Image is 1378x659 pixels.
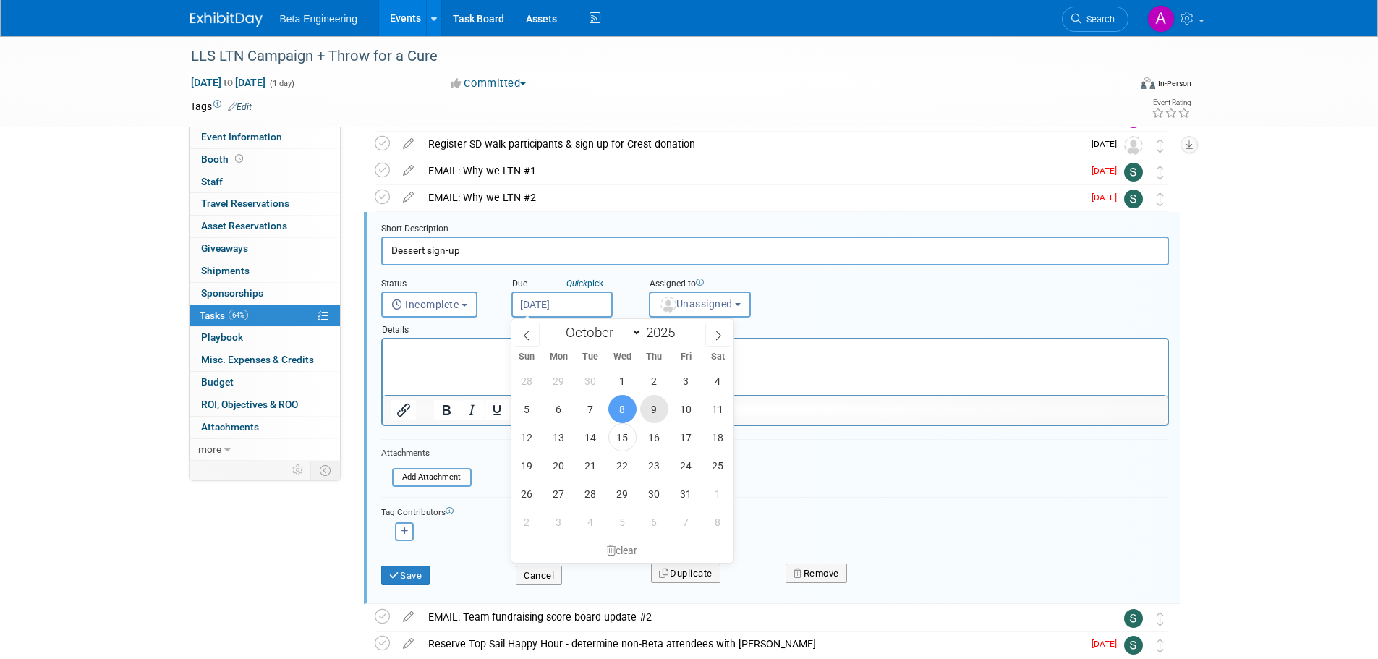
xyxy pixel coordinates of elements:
[672,395,700,423] span: October 10, 2025
[190,349,340,371] a: Misc. Expenses & Credits
[513,480,541,508] span: October 26, 2025
[190,372,340,394] a: Budget
[434,400,459,420] button: Bold
[1092,192,1124,203] span: [DATE]
[201,131,282,143] span: Event Information
[577,508,605,536] span: November 4, 2025
[640,508,668,536] span: November 6, 2025
[190,12,263,27] img: ExhibitDay
[459,400,484,420] button: Italic
[640,423,668,451] span: October 16, 2025
[1092,639,1124,649] span: [DATE]
[201,331,243,343] span: Playbook
[381,223,1169,237] div: Short Description
[606,352,638,362] span: Wed
[1124,190,1143,208] img: Sara Dorsey
[608,451,637,480] span: October 22, 2025
[200,310,248,321] span: Tasks
[640,367,668,395] span: October 2, 2025
[704,480,732,508] span: November 1, 2025
[649,278,830,292] div: Assigned to
[1157,166,1164,179] i: Move task
[190,260,340,282] a: Shipments
[396,637,421,650] a: edit
[651,564,720,584] button: Duplicate
[670,352,702,362] span: Fri
[545,480,573,508] span: October 27, 2025
[511,538,734,563] div: clear
[1152,99,1191,106] div: Event Rating
[268,79,294,88] span: (1 day)
[704,508,732,536] span: November 8, 2025
[543,352,574,362] span: Mon
[1157,139,1164,153] i: Move task
[190,417,340,438] a: Attachments
[577,451,605,480] span: October 21, 2025
[421,632,1083,656] div: Reserve Top Sail Happy Hour - determine non-Beta attendees with [PERSON_NAME]
[1081,14,1115,25] span: Search
[201,197,289,209] span: Travel Reservations
[545,423,573,451] span: October 13, 2025
[511,278,627,292] div: Due
[786,564,847,584] button: Remove
[421,185,1083,210] div: EMAIL: Why we LTN #2
[391,400,416,420] button: Insert/edit link
[559,323,642,341] select: Month
[221,77,235,88] span: to
[672,367,700,395] span: October 3, 2025
[608,395,637,423] span: October 8, 2025
[190,394,340,416] a: ROI, Objectives & ROO
[190,193,340,215] a: Travel Reservations
[201,265,250,276] span: Shipments
[649,292,752,318] button: Unassigned
[608,508,637,536] span: November 5, 2025
[704,367,732,395] span: October 4, 2025
[190,216,340,237] a: Asset Reservations
[545,395,573,423] span: October 6, 2025
[396,164,421,177] a: edit
[1124,636,1143,655] img: Sara Dorsey
[1141,77,1155,89] img: Format-Inperson.png
[190,76,266,89] span: [DATE] [DATE]
[190,439,340,461] a: more
[640,480,668,508] span: October 30, 2025
[198,443,221,455] span: more
[608,367,637,395] span: October 1, 2025
[1092,166,1124,176] span: [DATE]
[563,278,606,289] a: Quickpick
[638,352,670,362] span: Thu
[190,238,340,260] a: Giveaways
[545,367,573,395] span: September 29, 2025
[228,102,252,112] a: Edit
[1157,612,1164,626] i: Move task
[280,13,357,25] span: Beta Engineering
[381,566,430,586] button: Save
[485,400,509,420] button: Underline
[608,480,637,508] span: October 29, 2025
[446,76,532,91] button: Committed
[513,395,541,423] span: October 5, 2025
[1124,163,1143,182] img: Sara Dorsey
[201,376,234,388] span: Budget
[1092,139,1124,149] span: [DATE]
[577,423,605,451] span: October 14, 2025
[642,324,686,341] input: Year
[516,566,562,586] button: Cancel
[1147,5,1175,33] img: Anne Mertens
[545,451,573,480] span: October 20, 2025
[1157,639,1164,652] i: Move task
[391,299,459,310] span: Incomplete
[702,352,733,362] span: Sat
[513,451,541,480] span: October 19, 2025
[190,327,340,349] a: Playbook
[201,242,248,254] span: Giveaways
[704,423,732,451] span: October 18, 2025
[577,480,605,508] span: October 28, 2025
[190,127,340,148] a: Event Information
[511,352,543,362] span: Sun
[190,99,252,114] td: Tags
[190,283,340,305] a: Sponsorships
[704,395,732,423] span: October 11, 2025
[421,605,1095,629] div: EMAIL: Team fundraising score board update #2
